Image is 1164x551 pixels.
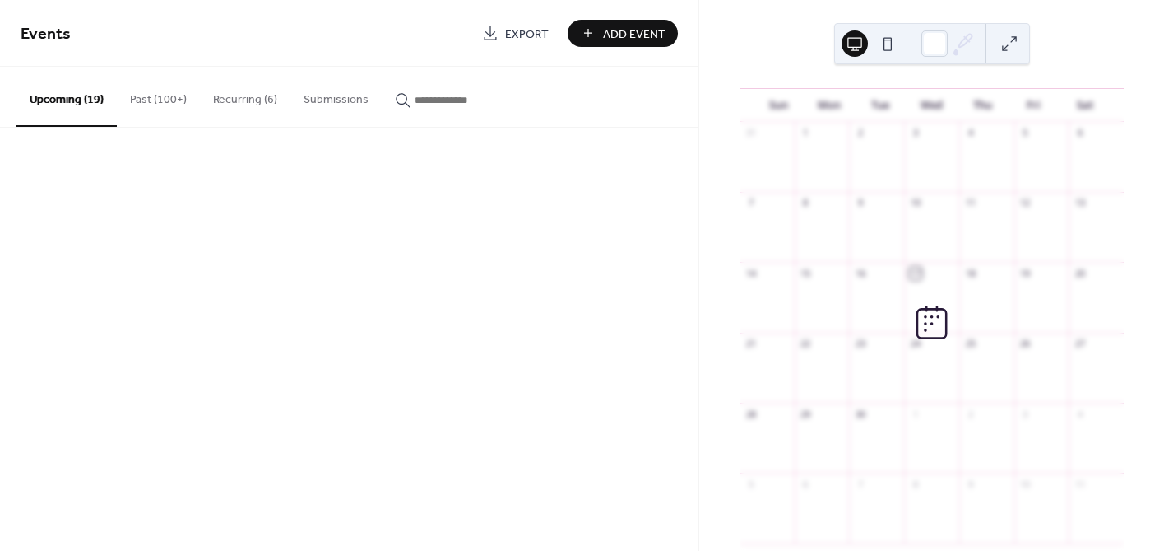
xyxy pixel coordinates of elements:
[964,267,976,279] div: 18
[744,338,757,350] div: 21
[800,197,812,209] div: 8
[909,478,921,490] div: 8
[964,478,976,490] div: 9
[906,89,957,122] div: Wed
[200,67,290,125] button: Recurring (6)
[800,408,812,420] div: 29
[964,127,976,139] div: 4
[1074,197,1086,209] div: 13
[744,408,757,420] div: 28
[854,408,866,420] div: 30
[744,197,757,209] div: 7
[1019,478,1032,490] div: 10
[1009,89,1060,122] div: Fri
[854,197,866,209] div: 9
[290,67,382,125] button: Submissions
[16,67,117,127] button: Upcoming (19)
[854,478,866,490] div: 7
[744,478,757,490] div: 5
[21,18,71,50] span: Events
[800,267,812,279] div: 15
[964,338,976,350] div: 25
[1074,408,1086,420] div: 4
[1074,338,1086,350] div: 27
[1019,197,1032,209] div: 12
[958,89,1009,122] div: Thu
[1019,338,1032,350] div: 26
[1019,267,1032,279] div: 19
[1074,267,1086,279] div: 20
[1060,89,1111,122] div: Sat
[1019,127,1032,139] div: 5
[964,197,976,209] div: 11
[603,26,665,43] span: Add Event
[1074,127,1086,139] div: 6
[1074,478,1086,490] div: 11
[505,26,549,43] span: Export
[804,89,855,122] div: Mon
[753,89,804,122] div: Sun
[854,267,866,279] div: 16
[909,338,921,350] div: 24
[744,127,757,139] div: 31
[854,127,866,139] div: 2
[800,127,812,139] div: 1
[909,127,921,139] div: 3
[800,338,812,350] div: 22
[909,408,921,420] div: 1
[568,20,678,47] button: Add Event
[964,408,976,420] div: 2
[470,20,561,47] a: Export
[744,267,757,279] div: 14
[800,478,812,490] div: 6
[1019,408,1032,420] div: 3
[909,197,921,209] div: 10
[117,67,200,125] button: Past (100+)
[854,338,866,350] div: 23
[855,89,906,122] div: Tue
[909,267,921,279] div: 17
